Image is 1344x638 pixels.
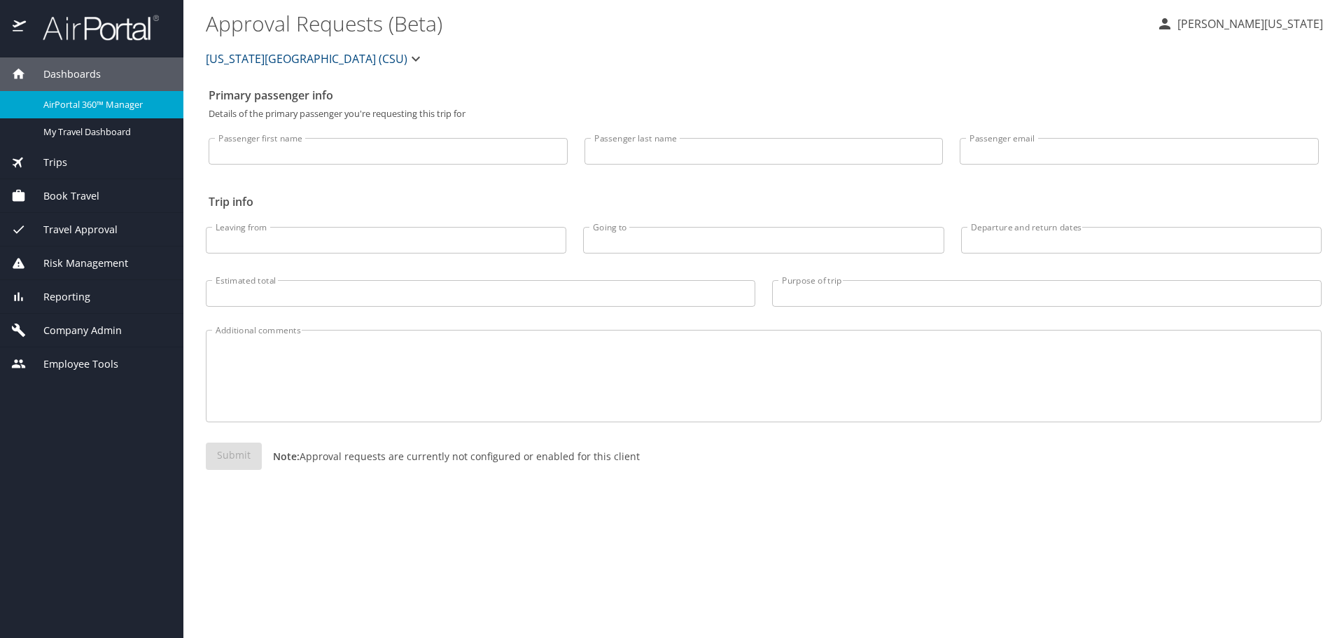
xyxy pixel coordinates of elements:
[200,45,430,73] button: [US_STATE][GEOGRAPHIC_DATA] (CSU)
[26,188,99,204] span: Book Travel
[209,109,1319,118] p: Details of the primary passenger you're requesting this trip for
[26,323,122,338] span: Company Admin
[43,125,167,139] span: My Travel Dashboard
[273,450,300,463] strong: Note:
[209,84,1319,106] h2: Primary passenger info
[1151,11,1329,36] button: [PERSON_NAME][US_STATE]
[26,222,118,237] span: Travel Approval
[26,356,118,372] span: Employee Tools
[26,289,90,305] span: Reporting
[209,190,1319,213] h2: Trip info
[26,67,101,82] span: Dashboards
[27,14,159,41] img: airportal-logo.png
[26,256,128,271] span: Risk Management
[43,98,167,111] span: AirPortal 360™ Manager
[26,155,67,170] span: Trips
[13,14,27,41] img: icon-airportal.png
[1173,15,1323,32] p: [PERSON_NAME][US_STATE]
[262,449,640,464] p: Approval requests are currently not configured or enabled for this client
[206,1,1145,45] h1: Approval Requests (Beta)
[206,49,407,69] span: [US_STATE][GEOGRAPHIC_DATA] (CSU)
